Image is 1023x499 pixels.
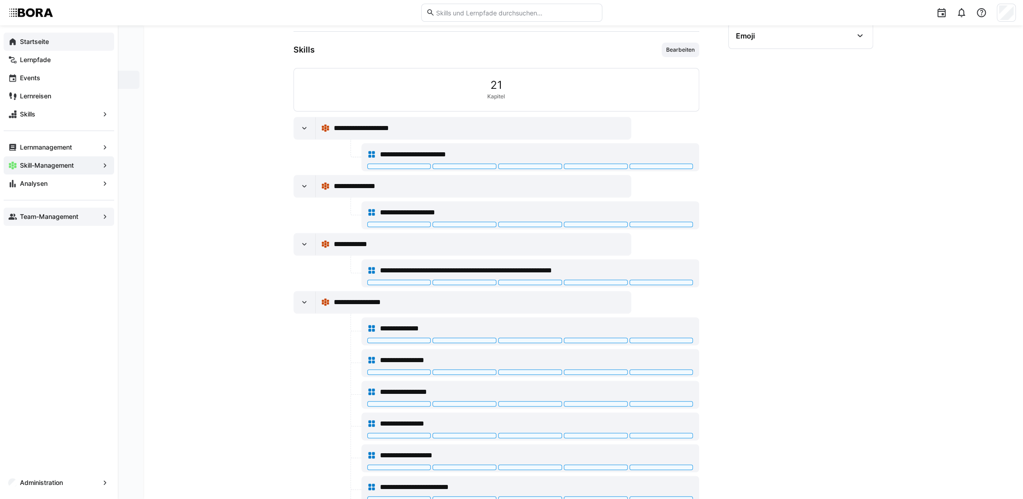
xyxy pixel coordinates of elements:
[293,45,315,55] h3: Skills
[487,93,505,100] span: Kapitel
[435,9,597,17] input: Skills und Lernpfade durchsuchen…
[662,43,699,57] button: Bearbeiten
[490,79,502,91] span: 21
[665,46,696,53] span: Bearbeiten
[736,31,755,40] div: Emoji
